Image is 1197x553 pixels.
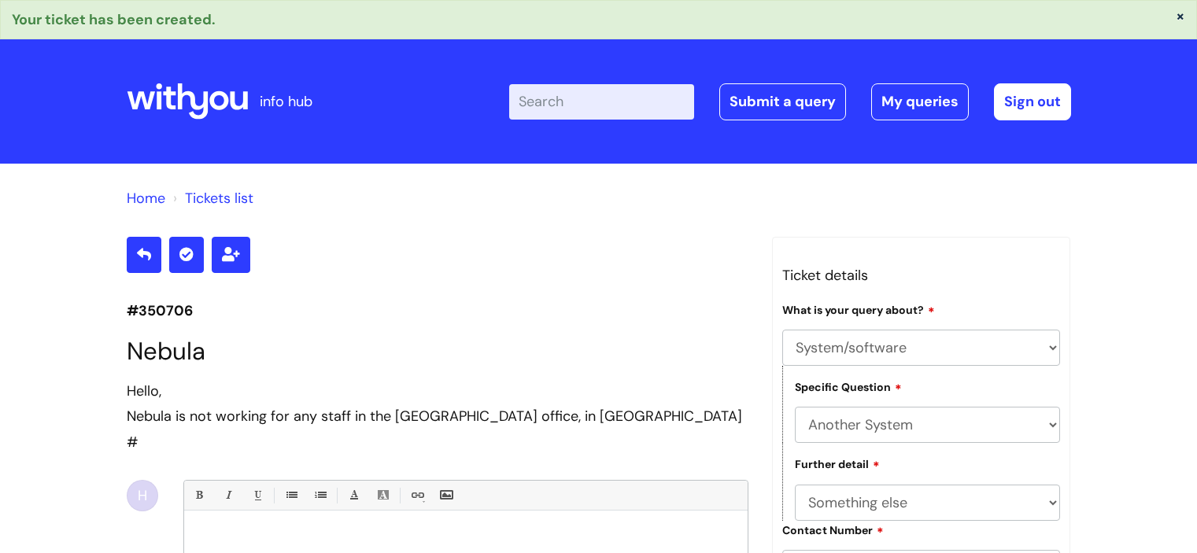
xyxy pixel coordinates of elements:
[509,84,694,119] input: Search
[782,301,935,317] label: What is your query about?
[127,189,165,208] a: Home
[871,83,969,120] a: My queries
[127,298,748,323] p: #350706
[782,263,1061,288] h3: Ticket details
[127,480,158,511] div: H
[795,455,880,471] label: Further detail
[795,378,902,394] label: Specific Question
[260,89,312,114] p: info hub
[281,485,301,505] a: • Unordered List (Ctrl-Shift-7)
[1176,9,1185,23] button: ×
[127,378,748,455] div: #
[185,189,253,208] a: Tickets list
[994,83,1071,120] a: Sign out
[782,522,884,537] label: Contact Number
[407,485,427,505] a: Link
[436,485,456,505] a: Insert Image...
[127,186,165,211] li: Solution home
[189,485,209,505] a: Bold (Ctrl-B)
[509,83,1071,120] div: | -
[127,337,748,366] h1: Nebula
[310,485,330,505] a: 1. Ordered List (Ctrl-Shift-8)
[247,485,267,505] a: Underline(Ctrl-U)
[218,485,238,505] a: Italic (Ctrl-I)
[127,378,748,404] div: Hello,
[127,404,748,429] div: Nebula is not working for any staff in the [GEOGRAPHIC_DATA] office, in [GEOGRAPHIC_DATA]
[344,485,364,505] a: Font Color
[719,83,846,120] a: Submit a query
[373,485,393,505] a: Back Color
[169,186,253,211] li: Tickets list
